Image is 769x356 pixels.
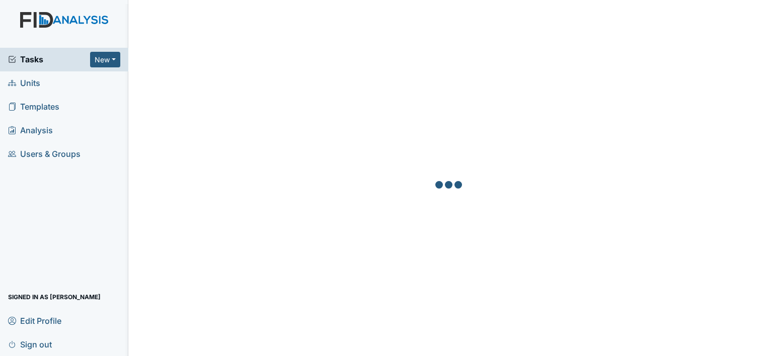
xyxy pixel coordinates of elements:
[8,53,90,65] a: Tasks
[90,52,120,67] button: New
[8,99,59,115] span: Templates
[8,336,52,352] span: Sign out
[8,289,101,305] span: Signed in as [PERSON_NAME]
[8,313,61,328] span: Edit Profile
[8,146,81,162] span: Users & Groups
[8,75,40,91] span: Units
[8,123,53,138] span: Analysis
